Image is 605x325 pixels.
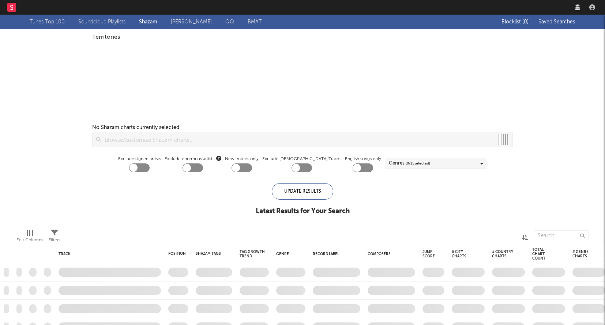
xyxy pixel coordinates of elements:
[272,183,333,200] div: Update Results
[572,250,594,258] div: # Genre Charts
[534,230,589,241] input: Search...
[256,207,350,216] div: Latest Results for Your Search
[118,155,161,163] label: Exclude signed artists
[368,252,412,256] div: Composers
[101,132,494,147] input: Browse/customize Shazam charts...
[59,252,157,256] div: Track
[276,252,302,256] div: Genre
[422,250,435,258] div: Jump Score
[532,247,554,261] div: Total Chart Count
[92,123,179,132] div: No Shazam charts currently selected
[501,19,529,24] span: Blocklist
[165,155,221,163] span: Exclude enormous artists
[406,159,430,168] span: ( 0 / 15 selected)
[522,19,529,24] span: ( 0 )
[49,236,60,245] div: Filters
[389,159,430,168] div: Genres
[196,252,221,256] div: Shazam Tags
[92,33,513,42] div: Territories
[49,227,60,248] div: Filters
[248,18,262,26] a: BMAT
[225,18,234,26] a: QQ
[225,155,259,163] label: New entries only
[216,155,221,162] button: Exclude enormous artists
[16,227,43,248] div: Edit Columns
[538,19,576,24] span: Saved Searches
[492,250,514,258] div: # Country Charts
[536,19,576,25] button: Saved Searches
[313,252,357,256] div: Record Label
[171,18,212,26] a: [PERSON_NAME]
[452,250,474,258] div: # City Charts
[16,236,43,245] div: Edit Columns
[240,250,265,258] div: Tag Growth Trend
[78,18,125,26] a: Soundcloud Playlists
[262,155,341,163] label: Exclude [DEMOGRAPHIC_DATA] Tracks
[168,252,186,256] div: Position
[345,155,381,163] label: English songs only
[29,18,65,26] a: iTunes Top 100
